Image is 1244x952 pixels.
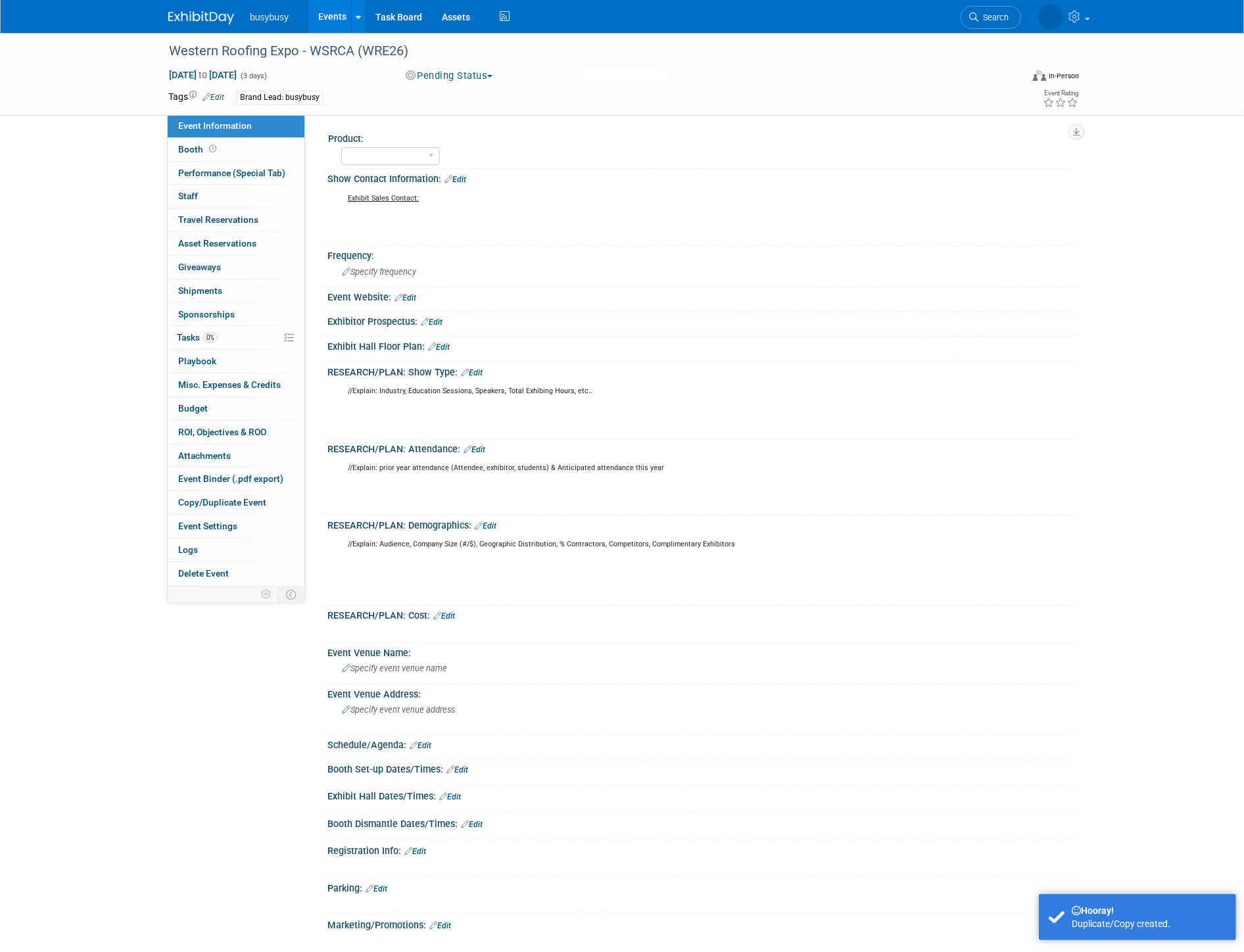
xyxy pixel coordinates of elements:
[1048,71,1079,81] div: In-Person
[168,279,304,302] a: Shipments
[168,562,304,585] a: Delete Event
[327,362,1076,379] div: RESEARCH/PLAN: Show Type:
[327,312,1076,329] div: Exhibitor Prospectus:
[168,256,304,279] a: Giveaways
[178,309,235,320] span: Sponsorships
[439,792,461,801] a: Edit
[178,356,216,366] span: Playbook
[421,318,443,327] a: Edit
[1033,70,1046,81] img: Format-Inperson.png
[164,39,1001,63] div: Western Roofing Expo - WSRCA (WRE26)
[401,69,498,83] button: Pending Status
[255,586,278,603] td: Personalize Event Tab Strip
[178,285,222,296] span: Shipments
[168,303,304,326] a: Sponsorships
[327,439,1076,456] div: RESEARCH/PLAN: Attendance:
[327,759,1076,776] div: Booth Set-up Dates/Times:
[168,69,237,81] span: [DATE] [DATE]
[168,185,304,208] a: Staff
[342,705,455,715] span: Specify event venue address
[446,765,468,774] a: Edit
[168,138,304,161] a: Booth
[461,368,483,377] a: Edit
[168,208,304,231] a: Travel Reservations
[410,741,431,750] a: Edit
[203,93,224,102] a: Edit
[168,232,304,255] a: Asset Reservations
[168,397,304,420] a: Budget
[464,445,485,454] a: Edit
[444,175,466,184] a: Edit
[178,403,208,414] span: Budget
[178,521,237,531] span: Event Settings
[327,878,1076,895] div: Parking:
[178,262,221,272] span: Giveaways
[178,379,281,390] span: Misc. Expenses & Credits
[197,70,209,80] span: to
[327,814,1076,831] div: Booth Dismantle Dates/Times:
[178,497,266,508] span: Copy/Duplicate Event
[327,169,1076,186] div: Show Contact Information:
[348,387,592,395] sup: //Explain: Industry, Education Sessions, Speakers, Total Exhibing Hours, etc..
[395,293,416,302] a: Edit
[328,129,1070,145] div: Product:
[168,326,304,349] a: Tasks0%
[178,168,285,178] span: Performance (Special Tab)
[278,586,305,603] td: Toggle Event Tabs
[327,246,1076,262] div: Frequency:
[978,12,1009,22] span: Search
[177,332,218,343] span: Tasks
[327,287,1076,304] div: Event Website:
[327,735,1076,752] div: Schedule/Agenda:
[327,786,1076,803] div: Exhibit Hall Dates/Times:
[1072,904,1226,917] div: Hooray!
[178,427,266,437] span: ROI, Objectives & ROO
[178,214,258,225] span: Travel Reservations
[327,515,1076,533] div: RESEARCH/PLAN: Demographics:
[178,544,198,555] span: Logs
[236,91,323,105] div: Brand Lead: busybusy
[461,820,483,829] a: Edit
[168,444,304,467] a: Attachments
[168,90,224,105] td: Tags
[168,350,304,373] a: Playbook
[178,191,198,201] span: Staff
[1072,917,1226,930] div: Duplicate/Copy created.
[428,343,450,352] a: Edit
[178,473,283,484] span: Event Binder (.pdf export)
[342,267,416,277] span: Specify frequency
[206,144,219,154] span: Booth not reserved yet
[168,11,234,24] img: ExhibitDay
[366,884,387,893] a: Edit
[168,538,304,561] a: Logs
[168,467,304,490] a: Event Binder (.pdf export)
[404,847,426,856] a: Edit
[168,421,304,444] a: ROI, Objectives & ROO
[348,540,735,548] sup: //Explain: Audience, Company Size (#/$), Geographic Distribution, % Contractors, Competitors, Com...
[178,238,256,249] span: Asset Reservations
[327,337,1076,354] div: Exhibit Hall Floor Plan:
[203,333,218,343] span: 0%
[961,6,1021,29] a: Search
[1038,5,1063,30] img: Braden Gillespie
[944,68,1079,88] div: Event Format
[429,921,451,930] a: Edit
[475,521,496,531] a: Edit
[178,568,229,579] span: Delete Event
[327,606,1076,623] div: RESEARCH/PLAN: Cost:
[348,194,419,202] u: Exhibit Sales Contact:
[348,464,664,472] sup: //Explain: prior year attendance (Attendee, exhibitor, students) & Anticipated attendance this year
[327,684,1076,701] div: Event Venue Address:
[342,663,447,673] span: Specify event venue name
[250,12,289,22] span: busybusy
[168,373,304,396] a: Misc. Expenses & Credits
[178,450,231,461] span: Attachments
[178,144,219,155] span: Booth
[178,120,252,131] span: Event Information
[327,915,1076,932] div: Marketing/Promotions:
[168,162,304,185] a: Performance (Special Tab)
[168,491,304,514] a: Copy/Duplicate Event
[168,515,304,538] a: Event Settings
[168,114,304,137] a: Event Information
[327,643,1076,659] div: Event Venue Name:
